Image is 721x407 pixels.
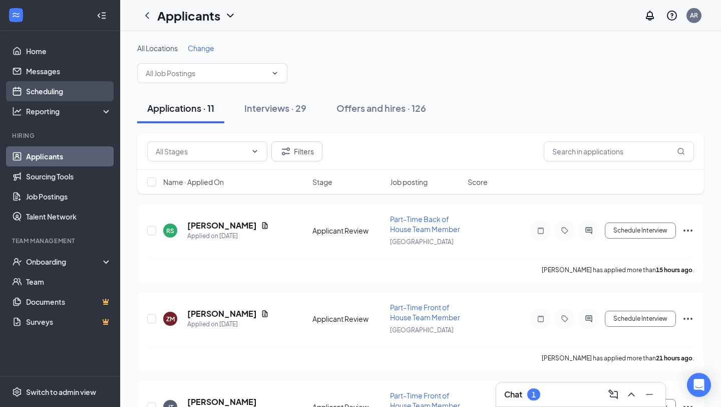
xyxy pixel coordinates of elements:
[26,387,96,397] div: Switch to admin view
[687,373,711,397] div: Open Intercom Messenger
[312,177,332,187] span: Stage
[26,312,112,332] a: SurveysCrown
[166,227,174,235] div: RS
[12,131,110,140] div: Hiring
[690,11,698,20] div: AR
[605,311,676,327] button: Schedule Interview
[656,354,692,362] b: 21 hours ago
[271,141,322,161] button: Filter Filters
[26,41,112,61] a: Home
[390,326,454,334] span: [GEOGRAPHIC_DATA]
[26,146,112,166] a: Applicants
[146,68,267,79] input: All Job Postings
[280,145,292,157] svg: Filter
[544,141,694,161] input: Search in applications
[97,11,107,21] svg: Collapse
[623,386,639,402] button: ChevronUp
[163,177,224,187] span: Name · Applied On
[390,215,460,234] span: Part-Time Back of House Team Member
[12,387,22,397] svg: Settings
[166,315,175,323] div: ZM
[641,386,657,402] button: Minimize
[312,314,384,324] div: Applicant Review
[532,390,536,399] div: 1
[682,225,694,237] svg: Ellipses
[26,207,112,227] a: Talent Network
[26,106,112,116] div: Reporting
[542,266,694,274] p: [PERSON_NAME] has applied more than .
[26,186,112,207] a: Job Postings
[147,102,214,114] div: Applications · 11
[12,237,110,245] div: Team Management
[666,10,678,22] svg: QuestionInfo
[261,222,269,230] svg: Document
[26,257,103,267] div: Onboarding
[656,266,692,274] b: 15 hours ago
[26,166,112,186] a: Sourcing Tools
[644,10,656,22] svg: Notifications
[607,388,619,400] svg: ComposeMessage
[141,10,153,22] svg: ChevronLeft
[583,227,595,235] svg: ActiveChat
[336,102,426,114] div: Offers and hires · 126
[137,44,178,53] span: All Locations
[26,61,112,81] a: Messages
[390,238,454,246] span: [GEOGRAPHIC_DATA]
[542,354,694,362] p: [PERSON_NAME] has applied more than .
[12,257,22,267] svg: UserCheck
[625,388,637,400] svg: ChevronUp
[261,310,269,318] svg: Document
[682,313,694,325] svg: Ellipses
[468,177,488,187] span: Score
[535,227,547,235] svg: Note
[583,315,595,323] svg: ActiveChat
[605,223,676,239] button: Schedule Interview
[559,227,571,235] svg: Tag
[187,231,269,241] div: Applied on [DATE]
[244,102,306,114] div: Interviews · 29
[224,10,236,22] svg: ChevronDown
[643,388,655,400] svg: Minimize
[390,177,428,187] span: Job posting
[157,7,220,24] h1: Applicants
[26,272,112,292] a: Team
[156,146,247,157] input: All Stages
[251,147,259,155] svg: ChevronDown
[390,303,460,322] span: Part-Time Front of House Team Member
[312,226,384,236] div: Applicant Review
[559,315,571,323] svg: Tag
[504,389,522,400] h3: Chat
[188,44,214,53] span: Change
[26,81,112,101] a: Scheduling
[605,386,621,402] button: ComposeMessage
[271,69,279,77] svg: ChevronDown
[677,147,685,155] svg: MagnifyingGlass
[12,106,22,116] svg: Analysis
[26,292,112,312] a: DocumentsCrown
[535,315,547,323] svg: Note
[187,308,257,319] h5: [PERSON_NAME]
[187,220,257,231] h5: [PERSON_NAME]
[11,10,21,20] svg: WorkstreamLogo
[187,319,269,329] div: Applied on [DATE]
